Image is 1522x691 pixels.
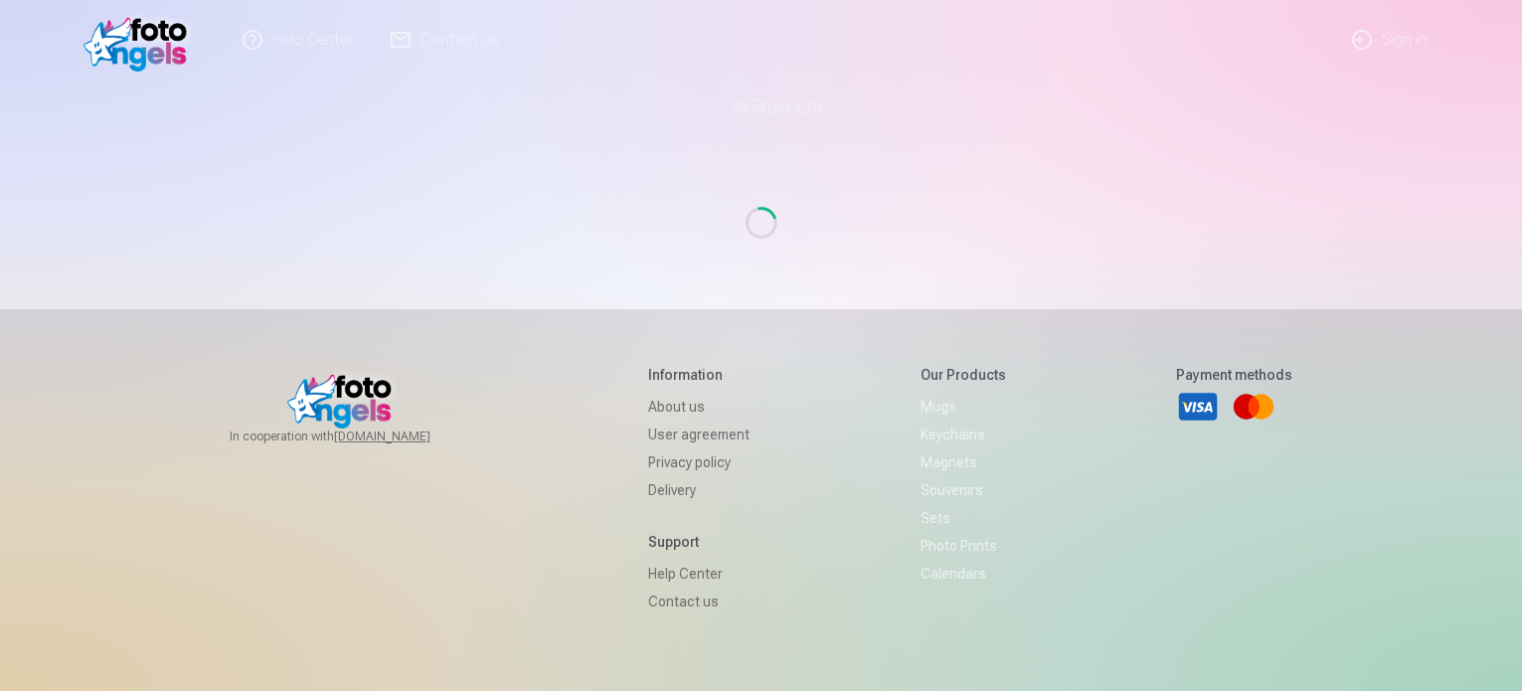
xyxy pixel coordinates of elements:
a: Photo prints [921,532,1006,560]
a: About us [648,393,750,421]
a: Contact us [648,588,750,615]
a: Calendars [921,560,1006,588]
h5: Support [648,532,750,552]
a: Privacy policy [648,448,750,476]
a: User agreement [648,421,750,448]
a: Help Center [648,560,750,588]
span: In cooperation with [230,429,478,444]
a: Visa [1176,385,1220,429]
a: Magnets [921,448,1006,476]
img: /v1 [84,8,198,72]
h5: Our products [921,365,1006,385]
h5: Payment methods [1176,365,1292,385]
a: Sets [921,504,1006,532]
a: Keychains [921,421,1006,448]
a: Mugs [921,393,1006,421]
a: Delivery [648,476,750,504]
a: Souvenirs [921,476,1006,504]
h5: Information [648,365,750,385]
a: Mastercard [1232,385,1275,429]
a: All products [676,80,846,135]
a: [DOMAIN_NAME] [334,429,478,444]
